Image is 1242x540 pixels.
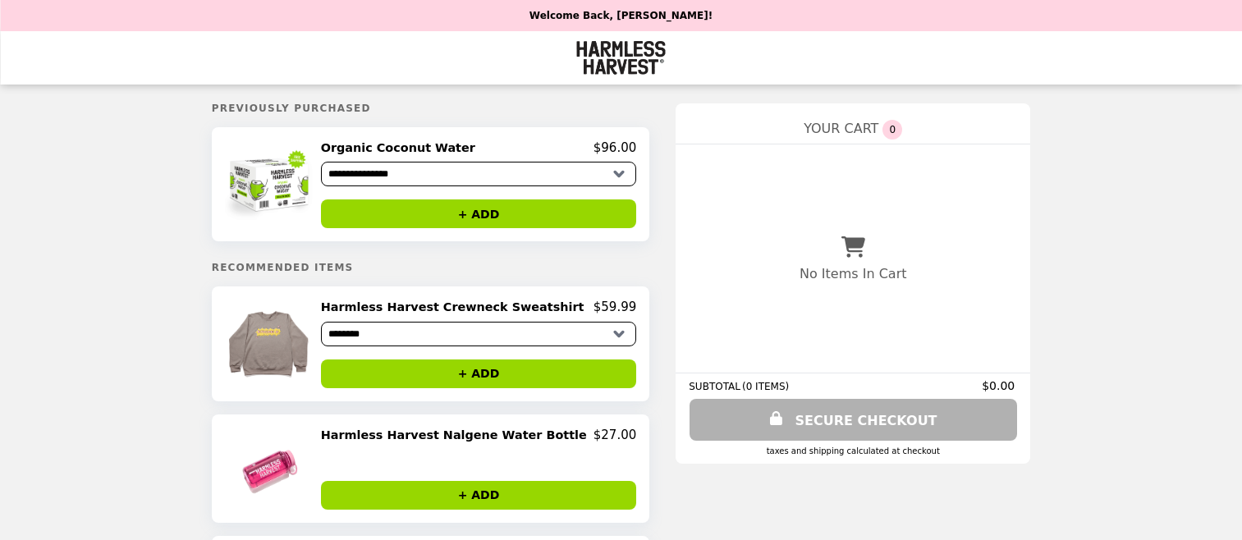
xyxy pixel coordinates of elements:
[594,140,637,155] p: $96.00
[689,446,1017,455] div: Taxes and Shipping calculated at checkout
[225,300,317,387] img: Harmless Harvest Crewneck Sweatshirt
[225,140,317,228] img: Organic Coconut Water
[594,428,637,442] p: $27.00
[321,359,637,388] button: + ADD
[321,140,482,155] h2: Organic Coconut Water
[212,103,650,114] h5: Previously Purchased
[594,300,637,314] p: $59.99
[227,428,314,510] img: Harmless Harvest Nalgene Water Bottle
[804,121,878,136] span: YOUR CART
[529,10,713,21] p: Welcome Back, [PERSON_NAME]!
[321,481,637,510] button: + ADD
[982,379,1017,392] span: $0.00
[742,381,789,392] span: ( 0 ITEMS )
[321,428,594,442] h2: Harmless Harvest Nalgene Water Bottle
[321,300,591,314] h2: Harmless Harvest Crewneck Sweatshirt
[321,199,637,228] button: + ADD
[321,162,637,186] select: Select a product variant
[321,322,637,346] select: Select a product variant
[800,266,906,281] p: No Items In Cart
[577,41,666,75] img: Brand Logo
[212,262,650,273] h5: Recommended Items
[689,381,742,392] span: SUBTOTAL
[882,120,902,140] span: 0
